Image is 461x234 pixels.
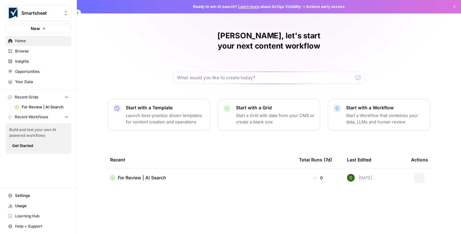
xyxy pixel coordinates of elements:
[15,94,38,100] span: Recent Grids
[5,77,71,87] a: Your Data
[15,213,69,219] span: Learning Hub
[118,175,166,181] span: For Review | AI Search
[15,48,69,54] span: Browse
[126,105,205,111] p: Start with a Template
[15,193,69,199] span: Settings
[15,59,69,64] span: Insights
[15,38,69,44] span: Home
[218,99,320,130] button: Start with a GridStart a Grid with data from your CMS or create a blank one
[238,4,259,9] a: Learn more
[5,36,71,46] a: Home
[347,174,355,182] img: 14qrvic887bnlg6dzgoj39zarp80
[5,56,71,66] a: Insights
[347,174,372,182] div: [DATE]
[15,223,69,229] span: Help + Support
[177,74,353,81] input: What would you like to create today?
[31,25,40,32] span: New
[193,4,301,10] span: Ready to win AI search? about AirOps Visibility
[173,31,365,51] h1: [PERSON_NAME], let's start your next content workflow
[346,105,425,111] p: Start with a Workflow
[5,201,71,211] a: Usage
[15,79,69,85] span: Your Data
[236,112,315,125] p: Start a Grid with data from your CMS or create a blank one
[108,99,210,130] button: Start with a TemplateLaunch best-practice driven templates for content creation and operations
[7,7,19,19] img: Smartsheet Logo
[15,114,48,120] span: Recent Workflows
[12,102,71,112] a: For Review | AI Search
[110,175,289,181] a: For Review | AI Search
[15,69,69,74] span: Opportunities
[5,46,71,56] a: Browse
[411,151,428,168] div: Actions
[328,99,430,130] button: Start with a WorkflowStart a Workflow that combines your data, LLMs and human review
[12,143,33,149] span: Get Started
[5,221,71,231] button: Help + Support
[5,66,71,77] a: Opportunities
[299,175,337,181] div: 0
[9,142,36,150] button: Get Started
[5,92,71,102] button: Recent Grids
[306,4,345,10] span: Actions early access
[299,151,332,168] div: Total Runs (7d)
[9,127,68,138] span: Build and test your own AI powered workflows
[5,191,71,201] a: Settings
[5,24,71,33] button: New
[110,151,289,168] div: Recent
[15,203,69,209] span: Usage
[5,112,71,122] button: Recent Workflows
[346,112,425,125] p: Start a Workflow that combines your data, LLMs and human review
[347,151,371,168] div: Last Edited
[126,112,205,125] p: Launch best-practice driven templates for content creation and operations
[21,10,60,16] span: Smartsheet
[5,5,71,21] button: Workspace: Smartsheet
[236,105,315,111] p: Start with a Grid
[22,104,69,110] span: For Review | AI Search
[5,211,71,221] a: Learning Hub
